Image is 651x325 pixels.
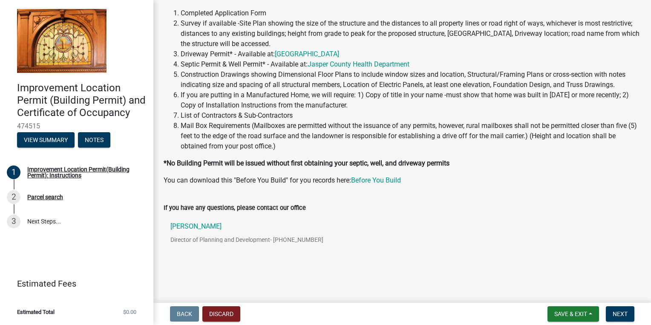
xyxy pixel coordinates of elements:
[351,176,401,184] a: Before You Build
[554,310,587,317] span: Save & Exit
[170,306,199,322] button: Back
[27,166,140,178] div: Improvement Location Permit(Building Permit): Instructions
[308,60,409,68] a: Jasper County Health Department
[181,90,641,110] li: If you are putting in a Manufactured Home, we will require: 1) Copy of title in your name -must s...
[78,137,110,144] wm-modal-confirm: Notes
[123,309,136,315] span: $0.00
[164,205,306,211] label: If you have any questions, please contact our office
[613,310,628,317] span: Next
[17,122,136,130] span: 474515
[181,110,641,121] li: List of Contractors & Sub-Contractors
[270,236,323,243] span: - [PHONE_NUMBER]
[181,121,641,151] li: Mail Box Requirements (Mailboxes are permitted without the issuance of any permits, however, rura...
[17,309,55,315] span: Estimated Total
[177,310,192,317] span: Back
[7,215,20,228] div: 3
[181,59,641,70] li: Septic Permit & Well Permit* - Available at:
[164,175,641,186] p: You can download this "Before You Build" for you records here:
[606,306,634,322] button: Next
[17,9,107,73] img: Jasper County, Indiana
[275,50,339,58] a: [GEOGRAPHIC_DATA]
[78,132,110,148] button: Notes
[202,306,240,322] button: Discard
[181,49,641,59] li: Driveway Permit* - Available at:
[7,190,20,204] div: 2
[7,165,20,179] div: 1
[170,237,337,243] p: Director of Planning and Development
[164,159,449,167] strong: *No Building Permit will be issued without first obtaining your septic, well, and driveway permits
[17,82,147,119] h4: Improvement Location Permit (Building Permit) and Certificate of Occupancy
[170,223,323,230] p: [PERSON_NAME]
[181,70,641,90] li: Construction Drawings showing Dimensional Floor Plans to include window sizes and location, Struc...
[164,216,641,256] a: [PERSON_NAME]Director of Planning and Development- [PHONE_NUMBER]
[7,275,140,292] a: Estimated Fees
[27,194,63,200] div: Parcel search
[181,18,641,49] li: Survey if available -Site Plan showing the size of the structure and the distances to all propert...
[17,137,75,144] wm-modal-confirm: Summary
[181,8,641,18] li: Completed Application Form
[17,132,75,148] button: View Summary
[547,306,599,322] button: Save & Exit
